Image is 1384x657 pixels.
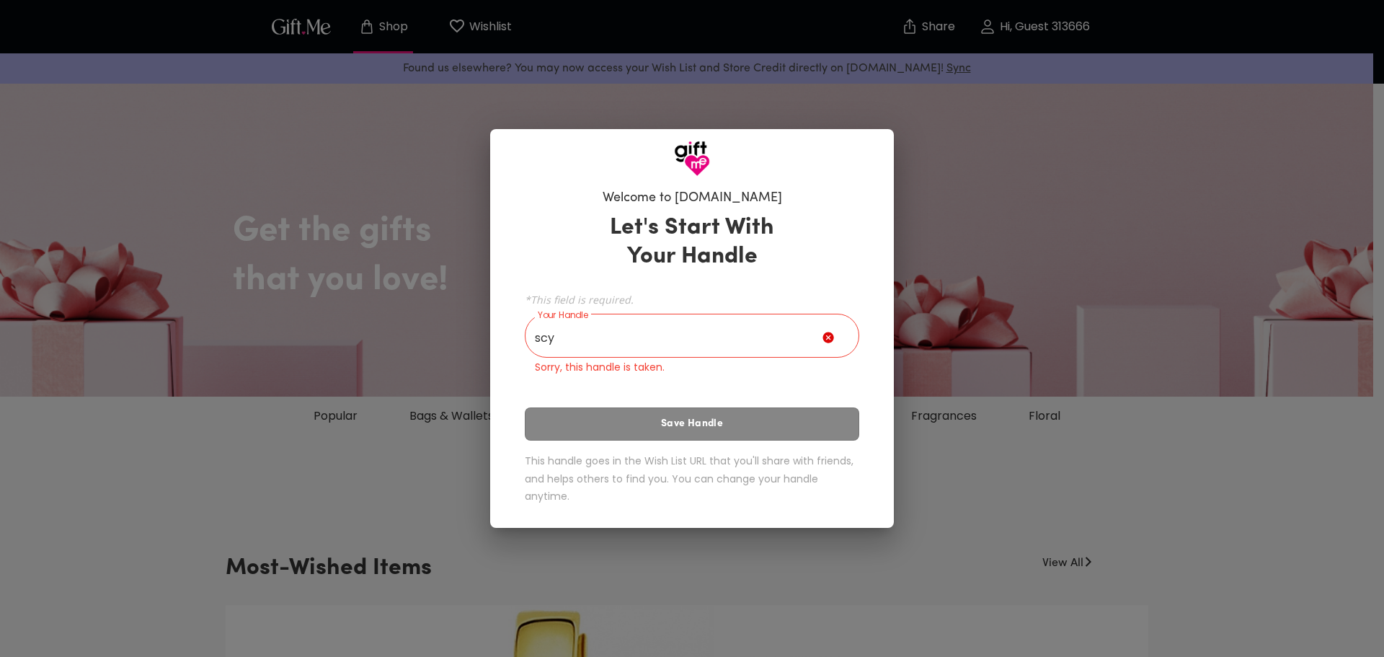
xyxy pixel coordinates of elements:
span: *This field is required. [525,293,859,307]
input: Your Handle [525,317,822,358]
img: GiftMe Logo [674,141,710,177]
h6: This handle goes in the Wish List URL that you'll share with friends, and helps others to find yo... [525,452,859,506]
p: Sorry, this handle is taken. [535,360,849,375]
h6: Welcome to [DOMAIN_NAME] [603,190,782,207]
h3: Let's Start With Your Handle [592,213,792,271]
